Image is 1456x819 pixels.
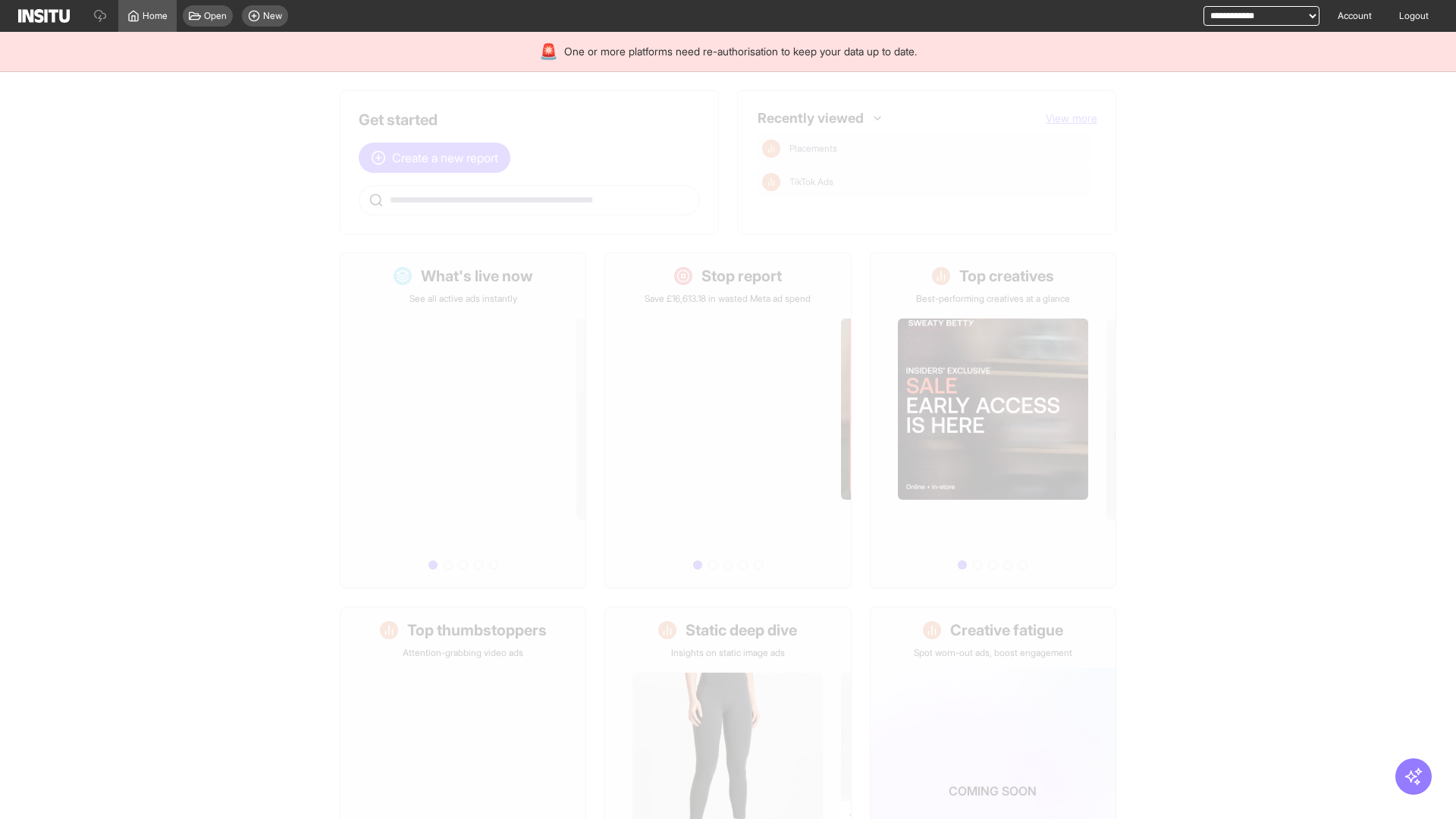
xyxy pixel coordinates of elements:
span: Home [143,10,168,22]
span: New [263,10,282,22]
span: One or more platforms need re-authorisation to keep your data up to date. [564,44,917,59]
img: Logo [18,9,70,23]
div: 🚨 [539,41,558,62]
span: Open [204,10,227,22]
